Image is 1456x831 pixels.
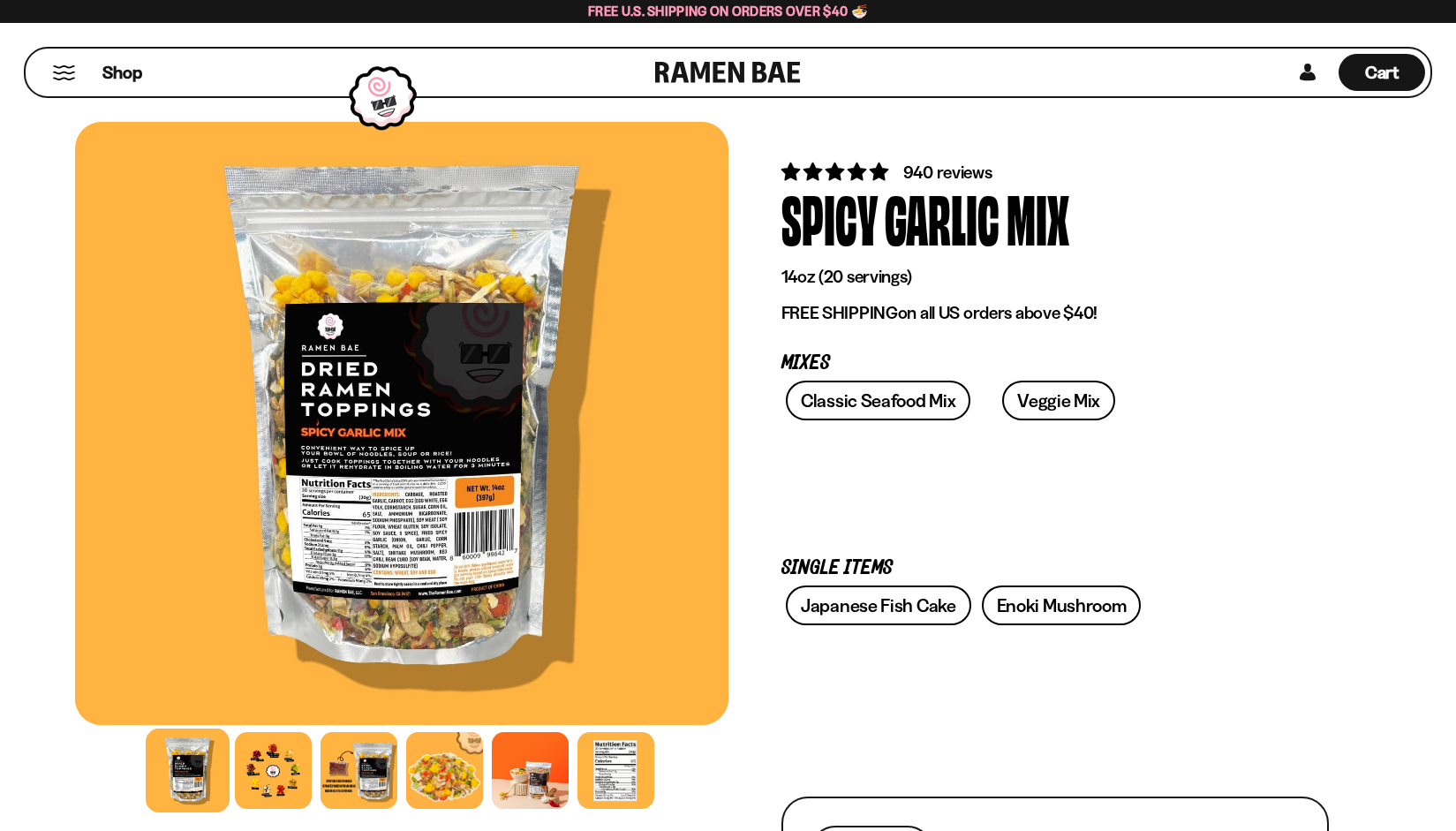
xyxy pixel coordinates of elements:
a: Enoki Mushroom [982,585,1142,625]
button: Mobile Menu Trigger [52,65,76,80]
span: Cart [1365,62,1399,83]
span: 4.75 stars [781,161,892,183]
a: Japanese Fish Cake [786,585,971,625]
p: Single Items [781,560,1329,577]
p: Mixes [781,355,1329,372]
p: 14oz (20 servings) [781,266,1329,288]
div: Garlic [885,185,1000,251]
span: Free U.S. Shipping on Orders over $40 🍜 [588,3,868,19]
p: on all US orders above $40! [781,302,1329,324]
span: 940 reviews [903,162,992,183]
div: Spicy [781,185,878,251]
a: Classic Seafood Mix [786,381,970,420]
strong: FREE SHIPPING [781,302,898,323]
div: Mix [1007,185,1069,251]
a: Shop [102,54,142,91]
a: Cart [1339,49,1425,96]
span: Shop [102,61,142,85]
a: Veggie Mix [1002,381,1115,420]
